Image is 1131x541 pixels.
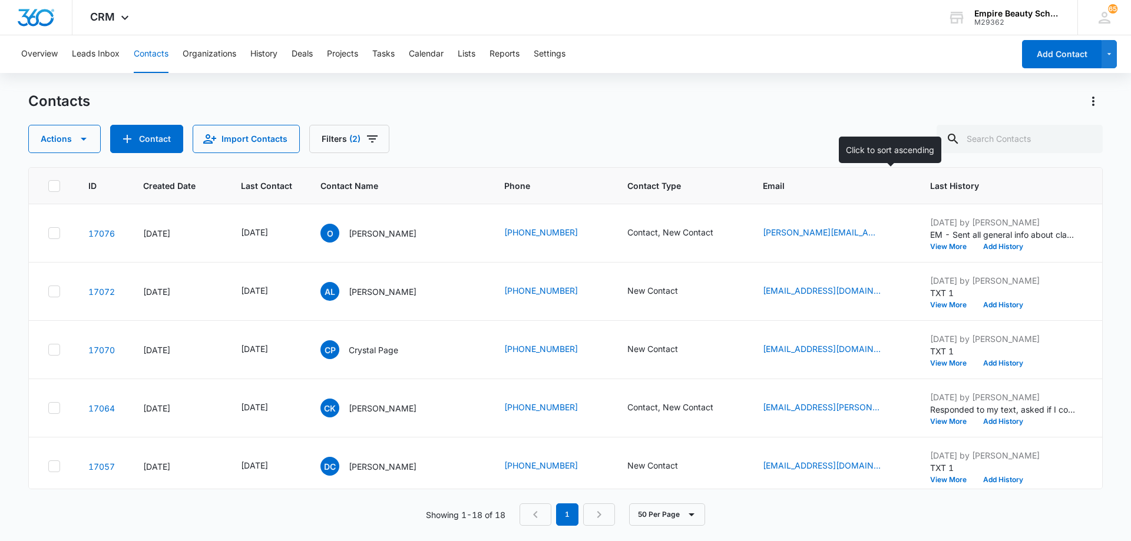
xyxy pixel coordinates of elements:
p: [PERSON_NAME] [349,227,416,240]
div: [DATE] [241,284,268,297]
div: [DATE] [241,343,268,355]
span: O [320,224,339,243]
button: Reports [490,35,520,73]
p: [DATE] by [PERSON_NAME] [930,216,1077,228]
button: Settings [534,35,565,73]
div: Phone - (603) 854-1147 - Select to Edit Field [504,401,599,415]
button: View More [930,360,975,367]
p: EM - Sent all general info about classes, offered tour of the campus as well [930,228,1077,241]
a: Navigate to contact details page for Db Cooper [88,462,115,472]
div: [DATE] [241,459,268,472]
p: [DATE] by [PERSON_NAME] [930,391,1077,403]
button: View More [930,418,975,425]
a: [PHONE_NUMBER] [504,401,578,413]
div: Contact Type - New Contact - Select to Edit Field [627,284,699,298]
a: [PERSON_NAME][EMAIL_ADDRESS][DOMAIN_NAME] [763,226,881,238]
button: Add History [975,243,1031,250]
div: Contact Name - Crystal Page - Select to Edit Field [320,340,419,359]
div: [DATE] [241,226,268,238]
button: 50 Per Page [629,503,705,526]
div: Email - Chrystn.R.Keeley@affiliate.dhhs.nh.gov - Select to Edit Field [763,401,902,415]
a: [EMAIL_ADDRESS][DOMAIN_NAME] [763,284,881,297]
span: Last Contact [241,180,292,192]
div: New Contact [627,343,678,355]
button: Projects [327,35,358,73]
p: Showing 1-18 of 18 [426,509,505,521]
span: Phone [504,180,582,192]
button: Add Contact [1022,40,1102,68]
button: Actions [1084,92,1103,111]
a: Navigate to contact details page for Anna Leslie [88,287,115,297]
button: Leads Inbox [72,35,120,73]
span: DC [320,457,339,476]
div: [DATE] [241,401,268,413]
em: 1 [556,503,578,526]
a: Navigate to contact details page for Chrystn Keeley [88,403,115,413]
a: Navigate to contact details page for Crystal Page [88,345,115,355]
p: [PERSON_NAME] [349,286,416,298]
span: CK [320,399,339,417]
div: [DATE] [143,402,213,414]
p: Responded to my text, asked if I could call her [DATE] morning - asked her if 10am would work [930,403,1077,416]
div: Contact, New Contact [627,401,713,413]
div: notifications count [1108,4,1117,14]
span: AL [320,282,339,301]
a: [EMAIL_ADDRESS][PERSON_NAME][DOMAIN_NAME] [763,401,881,413]
div: Last Contact - 1759968000 - Select to Edit Field [241,343,289,357]
div: Contact, New Contact [627,226,713,238]
button: View More [930,476,975,483]
div: New Contact [627,284,678,297]
div: Last Contact - 1759968000 - Select to Edit Field [241,226,289,240]
nav: Pagination [520,503,615,526]
span: ID [88,180,98,192]
div: Email - anmarieleslie@gmail.com - Select to Edit Field [763,284,902,298]
div: Last Contact - 1759968000 - Select to Edit Field [241,284,289,298]
div: Email - crystalpage1991@gmail.com - Select to Edit Field [763,343,902,357]
p: [DATE] by [PERSON_NAME] [930,449,1077,462]
button: History [250,35,277,73]
div: Last Contact - 1759968000 - Select to Edit Field [241,459,289,473]
button: Tasks [372,35,395,73]
span: Contact Name [320,180,459,192]
a: Navigate to contact details page for Olivia [88,228,115,238]
a: [PHONE_NUMBER] [504,343,578,355]
div: Click to sort ascending [839,137,941,163]
a: [EMAIL_ADDRESS][DOMAIN_NAME] [763,459,881,472]
span: Created Date [143,180,196,192]
p: [DATE] by [PERSON_NAME] [930,333,1077,345]
button: Actions [28,125,101,153]
div: [DATE] [143,227,213,240]
p: [PERSON_NAME] [349,460,416,473]
p: Crystal Page [349,344,398,356]
button: Add History [975,476,1031,483]
span: 65 [1108,4,1117,14]
button: View More [930,301,975,308]
h1: Contacts [28,92,90,110]
button: Deals [292,35,313,73]
button: Add History [975,360,1031,367]
div: Phone - +1 (603) 848-4968 - Select to Edit Field [504,459,599,473]
div: Phone - +1 (603) 842-3256 - Select to Edit Field [504,343,599,357]
a: [EMAIL_ADDRESS][DOMAIN_NAME] [763,343,881,355]
button: Lists [458,35,475,73]
p: [DATE] by [PERSON_NAME] [930,274,1077,287]
div: Contact Name - Anna Leslie - Select to Edit Field [320,282,438,301]
div: Contact Name - Db Cooper - Select to Edit Field [320,457,438,476]
a: [PHONE_NUMBER] [504,226,578,238]
div: [DATE] [143,286,213,298]
a: [PHONE_NUMBER] [504,284,578,297]
div: account name [974,9,1060,18]
div: New Contact [627,459,678,472]
button: Overview [21,35,58,73]
button: Calendar [409,35,444,73]
button: Contacts [134,35,168,73]
input: Search Contacts [937,125,1103,153]
span: CRM [90,11,115,23]
span: (2) [349,135,361,143]
span: Contact Type [627,180,717,192]
p: TXT 1 [930,462,1077,474]
div: Phone - (603) 202-2218 - Select to Edit Field [504,226,599,240]
div: Email - inrecovery68@gmail.com - Select to Edit Field [763,459,902,473]
a: [PHONE_NUMBER] [504,459,578,472]
div: Email - olivia_sxy@yahoo.com - Select to Edit Field [763,226,902,240]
